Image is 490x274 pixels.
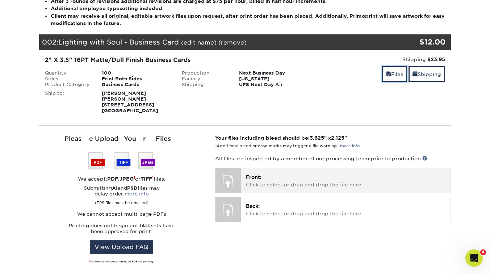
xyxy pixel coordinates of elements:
[215,144,360,148] small: *Additional bleed or crop marks may trigger a file warning –
[90,240,153,254] a: View Upload FAQ
[480,249,486,255] span: 4
[96,70,176,76] div: 100
[234,76,314,82] div: [US_STATE]
[95,197,148,206] small: (EPS files must be emailed)
[127,185,138,191] strong: PSD
[152,175,154,180] sup: 1
[45,56,308,64] div: 2" X 3.5" 16PT Matte/Dull Finish Business Cards
[134,175,135,180] sup: 1
[89,260,90,262] sup: 1
[141,223,151,228] strong: ALL
[382,37,446,47] div: $12.00
[382,66,407,82] a: Files
[39,223,205,235] p: Printing does not begin until sets have been approved for print.
[39,82,97,88] div: Product Category:
[39,76,97,82] div: Sides:
[176,76,234,82] div: Facility:
[96,82,176,88] div: Business Cards
[88,152,155,169] img: We accept: PSD, TIFF, or JPEG (JPG)
[465,249,483,267] iframe: Intercom live chat
[246,203,260,209] span: Back:
[96,76,176,82] div: Print Both Sides
[51,5,445,12] li: Additional employee typesetting included.
[125,191,149,197] a: more info
[234,82,314,88] div: UPS Next Day Air
[386,71,391,77] span: files
[39,211,205,217] p: We cannot accept multi-page PDFs
[427,56,445,62] strong: $23.95
[181,39,217,46] a: (edit name)
[409,66,445,82] a: Shipping
[102,90,158,113] strong: [PERSON_NAME] [PERSON_NAME] [STREET_ADDRESS] [GEOGRAPHIC_DATA]
[39,134,205,144] div: Please Upload Your Files
[107,176,118,182] strong: PDF
[39,70,97,76] div: Quantity:
[310,135,324,141] span: 3.625
[39,90,97,114] div: Ship to:
[412,71,418,77] span: shipping
[246,173,445,188] p: Click to select or drag and drop the file here.
[58,38,179,46] span: Lighting with Soul - Business Card
[39,175,205,182] div: We accept: , or files.
[39,260,205,264] div: All formats will be converted to PDF for printing.
[39,34,382,50] div: 002:
[234,70,314,76] div: Next Business Day
[51,12,445,27] li: Client may receive all original, editable artwork files upon request, after print order has been ...
[246,174,261,180] span: Front:
[246,202,445,217] p: Click to select or drag and drop the file here.
[112,185,118,191] strong: AI
[141,176,152,182] strong: TIFF
[218,39,247,46] a: (remove)
[39,185,205,206] p: Submitting and files may delay order:
[120,176,134,182] strong: JPEG
[215,155,451,162] p: All files are inspected by a member of our processing team prior to production.
[176,82,234,88] div: Shipping:
[215,135,347,141] strong: Your files including bleed should be: " x "
[331,135,344,141] span: 2.125
[176,70,234,76] div: Production:
[319,56,445,63] div: Shipping:
[340,144,360,148] a: more info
